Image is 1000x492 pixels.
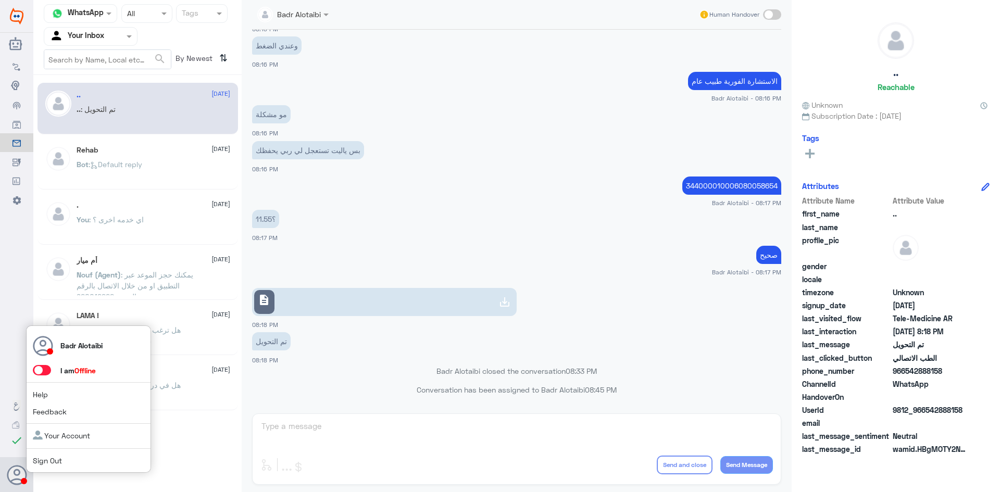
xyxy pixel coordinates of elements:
a: Your Account [33,431,90,440]
button: Send Message [720,456,773,474]
span: : اي خدمه اخرى ؟ [89,215,144,224]
button: Avatar [7,465,27,485]
span: Offline [74,366,96,375]
span: I am [60,366,96,375]
button: Send and close [657,456,712,474]
span: last_interaction [802,326,891,337]
span: .. [77,105,81,113]
span: gender [802,261,891,272]
img: yourInbox.svg [49,29,65,44]
span: 0 [893,431,968,441]
span: [DATE] [211,255,230,264]
span: [DATE] [211,365,230,374]
span: wamid.HBgMOTY2NTQyODg4MTU4FQIAEhggOUNEODcyRUU2RkUwNUIyNjUxNUYyRjk1QUJFN0E3N0YA [893,444,968,455]
img: defaultAdmin.png [45,311,71,337]
span: 08:45 PM [585,385,617,394]
span: .. [893,208,968,219]
h5: أم ميار [77,256,97,265]
h5: .. [77,91,81,99]
span: null [893,392,968,402]
img: whatsapp.png [49,6,65,21]
span: HandoverOn [802,392,891,402]
span: By Newest [171,49,215,70]
span: 2 [893,379,968,389]
span: 08:17 PM [252,234,278,241]
input: Search by Name, Local etc… [44,50,171,69]
i: ⇅ [219,49,228,67]
p: 2/8/2025, 8:16 PM [252,105,291,123]
span: null [893,274,968,285]
img: defaultAdmin.png [893,235,919,261]
span: الطب الاتصالي [893,352,968,363]
a: description [252,288,517,316]
span: 08:16 PM [252,166,278,172]
span: Attribute Value [893,195,968,206]
a: Feedback [33,407,67,416]
span: [DATE] [211,310,230,319]
span: [DATE] [211,199,230,209]
span: : يمكنك حجز الموعد عبر التطبيق او من خلال الاتصال بالرقم الموحد 920012222 [77,270,193,301]
p: 2/8/2025, 8:16 PM [688,72,781,90]
span: Human Handover [709,10,759,19]
div: Tags [180,7,198,21]
span: last_message_sentiment [802,431,891,441]
span: last_message [802,339,891,350]
p: 2/8/2025, 8:17 PM [756,246,781,264]
span: null [893,261,968,272]
span: تم التحويل [893,339,968,350]
span: signup_date [802,300,891,311]
span: phone_number [802,365,891,376]
h5: Rehab [77,146,98,155]
img: defaultAdmin.png [45,91,71,117]
a: Sign Out [33,456,62,465]
span: [DATE] [211,89,230,98]
span: : تم التحويل [81,105,116,113]
span: [DATE] [211,144,230,154]
p: Conversation has been assigned to Badr Alotaibi [252,384,781,395]
span: 08:16 PM [252,130,278,136]
span: search [154,53,166,65]
h6: Attributes [802,181,839,191]
span: null [893,418,968,428]
h5: .. [893,67,898,79]
span: Tele-Medicine AR [893,313,968,324]
span: Bot [77,160,89,169]
span: 966542888158 [893,365,968,376]
span: Unknown [893,287,968,298]
span: 9812_966542888158 [893,405,968,415]
img: defaultAdmin.png [45,146,71,172]
span: email [802,418,891,428]
span: description [258,294,270,306]
p: 2/8/2025, 8:16 PM [252,36,302,55]
span: Subscription Date : [DATE] [802,110,990,121]
span: last_message_id [802,444,891,455]
span: last_name [802,222,891,233]
p: 2/8/2025, 8:17 PM [682,176,781,195]
span: Attribute Name [802,195,891,206]
img: defaultAdmin.png [45,256,71,282]
a: Help [33,390,48,399]
p: Badr Alotaibi closed the conversation [252,365,781,376]
span: 08:15 PM [252,26,278,32]
span: Nouf (Agent) [77,270,121,279]
span: : Default reply [89,160,142,169]
span: Badr Alotaibi - 08:16 PM [711,94,781,103]
span: timezone [802,287,891,298]
p: 2/8/2025, 8:17 PM [252,210,279,228]
span: 2025-08-02T17:18:58.518Z [893,326,968,337]
span: Badr Alotaibi - 08:17 PM [712,198,781,207]
p: 2/8/2025, 8:18 PM [252,332,291,350]
span: You [77,215,89,224]
span: ChannelId [802,379,891,389]
h6: Reachable [878,82,915,92]
span: 2025-08-02T17:01:03.804Z [893,300,968,311]
span: last_clicked_button [802,352,891,363]
span: profile_pic [802,235,891,259]
span: Unknown [802,99,843,110]
span: 08:33 PM [566,367,597,375]
p: 2/8/2025, 8:16 PM [252,141,364,159]
span: 08:18 PM [252,321,278,328]
span: Badr Alotaibi - 08:17 PM [712,268,781,276]
p: Badr Alotaibi [60,340,103,351]
span: locale [802,274,891,285]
